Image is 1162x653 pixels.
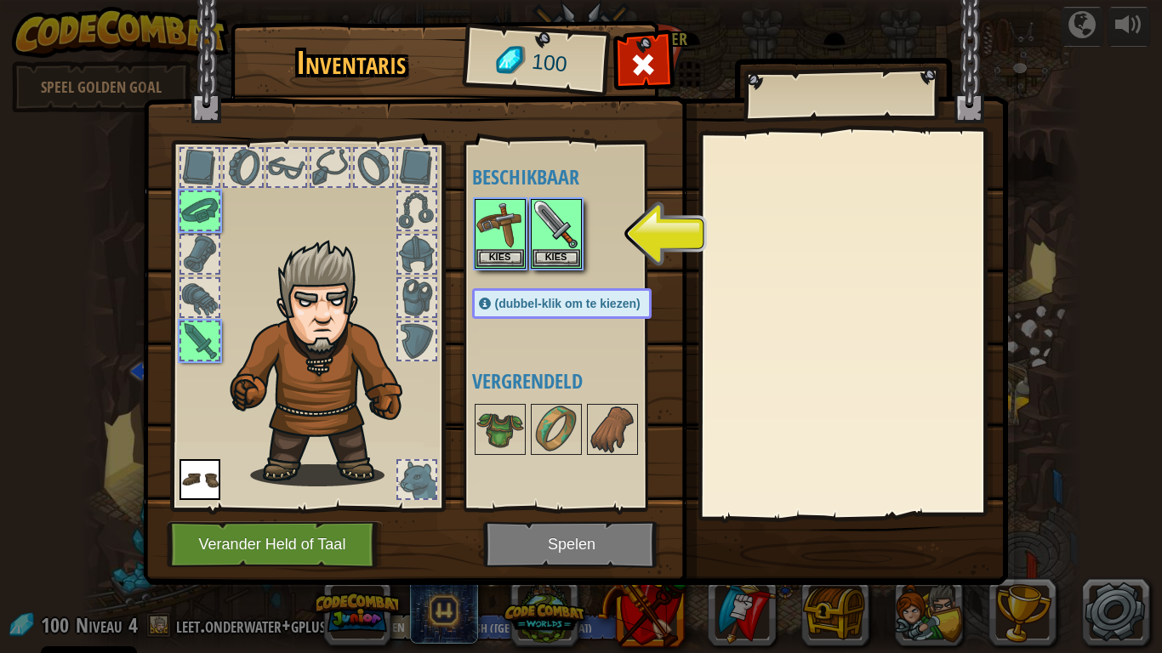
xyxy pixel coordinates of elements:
[472,370,686,392] h4: Vergrendeld
[495,297,641,310] span: (dubbel-klik om te kiezen)
[476,406,524,453] img: portrait.png
[533,201,580,248] img: portrait.png
[179,459,220,500] img: portrait.png
[533,249,580,267] button: Kies
[589,406,636,453] img: portrait.png
[242,45,459,81] h1: Inventaris
[476,201,524,248] img: portrait.png
[167,521,383,568] button: Verander Held of Taal
[222,239,430,486] img: hair_m2.png
[476,249,524,267] button: Kies
[472,166,686,188] h4: Beschikbaar
[533,406,580,453] img: portrait.png
[530,47,568,80] span: 100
